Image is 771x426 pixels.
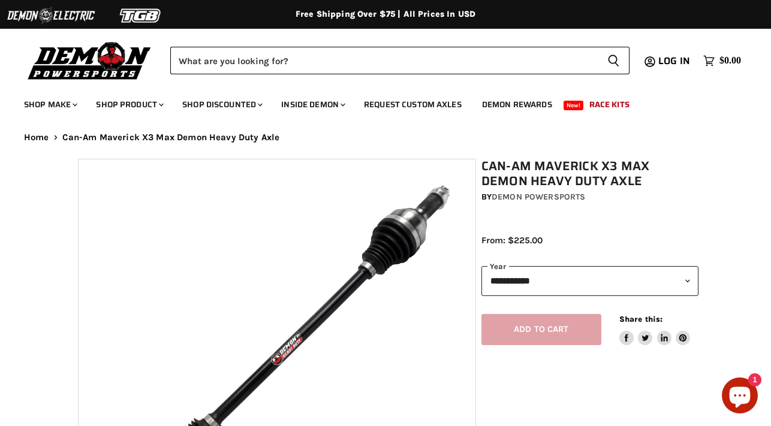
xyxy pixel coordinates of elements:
[481,235,543,246] span: From: $225.00
[481,191,698,204] div: by
[355,92,471,117] a: Request Custom Axles
[564,101,584,110] span: New!
[272,92,353,117] a: Inside Demon
[481,159,698,189] h1: Can-Am Maverick X3 Max Demon Heavy Duty Axle
[718,377,761,416] inbox-online-store-chat: Shopify online store chat
[24,39,155,81] img: Demon Powersports
[24,132,49,143] a: Home
[15,87,738,117] ul: Main menu
[6,4,96,27] img: Demon Electric Logo 2
[173,92,270,117] a: Shop Discounted
[619,314,691,346] aside: Share this:
[15,92,85,117] a: Shop Make
[473,92,561,117] a: Demon Rewards
[697,52,747,70] a: $0.00
[481,266,698,295] select: year
[719,55,741,67] span: $0.00
[653,56,697,67] a: Log in
[580,92,639,117] a: Race Kits
[492,192,585,202] a: Demon Powersports
[170,47,598,74] input: Search
[96,4,186,27] img: TGB Logo 2
[170,47,630,74] form: Product
[87,92,171,117] a: Shop Product
[619,315,662,324] span: Share this:
[658,53,690,68] span: Log in
[598,47,630,74] button: Search
[62,132,280,143] span: Can-Am Maverick X3 Max Demon Heavy Duty Axle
